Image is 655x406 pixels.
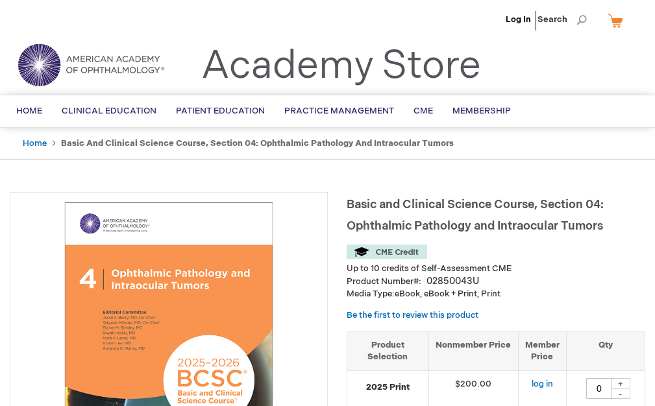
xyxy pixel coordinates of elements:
img: CME Credit [347,245,427,259]
strong: 2025 Print [354,381,422,394]
p: eBook, eBook + Print, Print [347,288,645,300]
th: Product Selection [347,331,429,370]
span: Basic and Clinical Science Course, Section 04: Ophthalmic Pathology and Intraocular Tumors [347,198,604,233]
span: Membership [452,106,511,116]
span: CME [414,106,433,116]
span: Home [16,106,42,116]
div: + [611,378,630,389]
strong: Product Number [347,276,421,287]
strong: Media Type: [347,289,395,299]
a: Home [23,138,47,149]
a: Be the first to review this product [347,310,478,320]
th: Member Price [518,331,566,370]
a: Academy Store [201,43,481,90]
th: Qty [566,331,645,370]
div: 02850043U [426,275,479,288]
span: Search [538,6,587,32]
th: Nonmember Price [429,331,519,370]
td: $200.00 [429,370,519,406]
strong: Basic and Clinical Science Course, Section 04: Ophthalmic Pathology and Intraocular Tumors [61,138,454,149]
a: Log In [506,14,531,25]
input: Qty [586,378,612,399]
div: - [611,388,630,399]
li: Up to 10 credits of Self-Assessment CME [347,263,645,275]
a: log in [532,379,553,389]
